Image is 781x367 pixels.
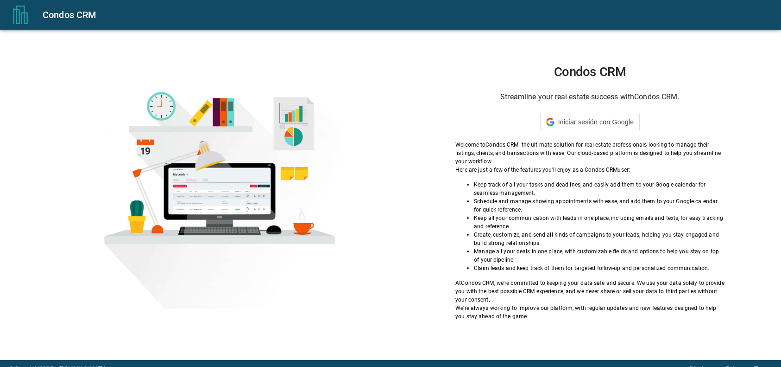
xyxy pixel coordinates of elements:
p: Claim leads and keep track of them for targeted follow-up and personalized communication. [474,264,724,272]
span: Iniciar sesión con Google [558,118,634,126]
p: At Condos CRM , we're committed to keeping your data safe and secure. We use your data solely to ... [455,279,724,304]
h1: Condos CRM [455,64,724,79]
p: We're always working to improve our platform, with regular updates and new features designed to h... [455,304,724,321]
p: Create, customize, and send all kinds of campaigns to your leads, helping you stay engaged and bu... [474,231,724,247]
p: Keep all your communication with leads in one place, including emails and texts, for easy trackin... [474,214,724,231]
div: Condos CRM [43,7,770,22]
h6: Streamline your real estate success with Condos CRM . [455,90,724,103]
p: Schedule and manage showing appointments with ease, and add them to your Google calendar for quic... [474,197,724,214]
p: Here are just a few of the features you'll enjoy as a Condos CRM user: [455,166,724,174]
p: Manage all your deals in one place, with customizable fields and options to help you stay on top ... [474,247,724,264]
p: Keep track of all your tasks and deadlines, and easily add them to your Google calendar for seaml... [474,180,724,197]
div: Iniciar sesión con Google [540,113,640,131]
p: Welcome to Condos CRM - the ultimate solution for real estate professionals looking to manage the... [455,141,724,166]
